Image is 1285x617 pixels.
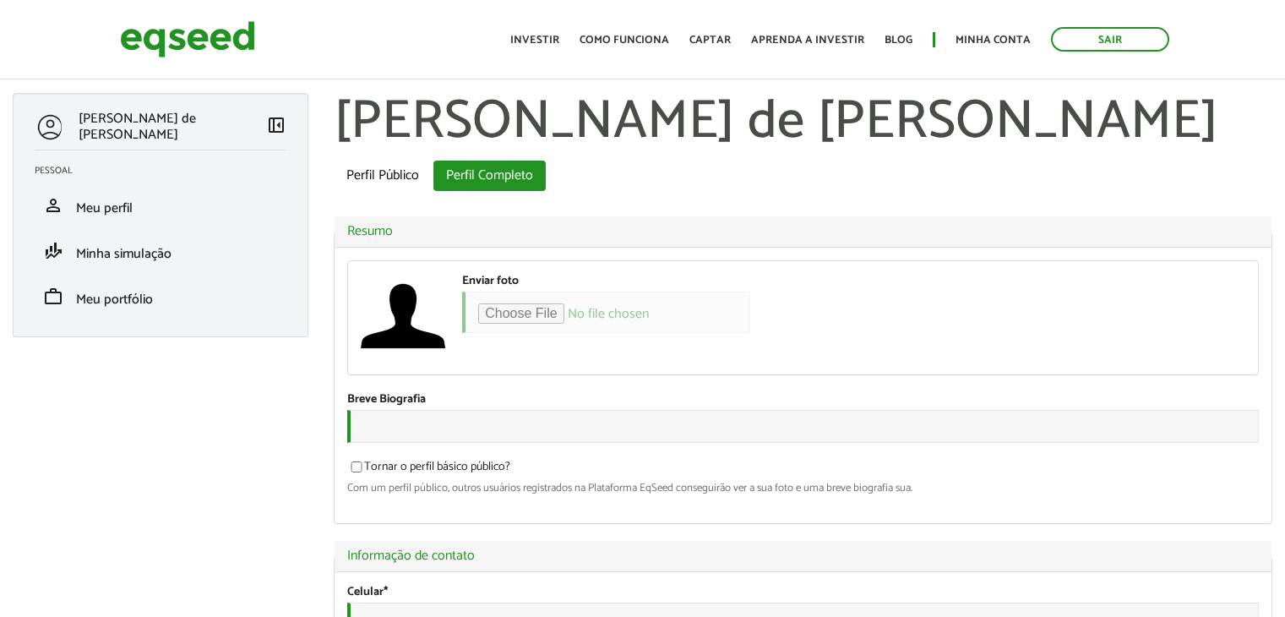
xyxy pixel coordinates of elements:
[885,35,912,46] a: Blog
[341,461,372,472] input: Tornar o perfil básico público?
[22,274,299,319] li: Meu portfólio
[462,276,519,287] label: Enviar foto
[76,243,172,265] span: Minha simulação
[510,35,559,46] a: Investir
[266,115,286,139] a: Colapsar menu
[76,288,153,311] span: Meu portfólio
[76,197,133,220] span: Meu perfil
[580,35,669,46] a: Como funciona
[79,111,267,143] p: [PERSON_NAME] de [PERSON_NAME]
[347,461,510,478] label: Tornar o perfil básico público?
[35,287,286,307] a: workMeu portfólio
[361,274,445,358] a: Ver perfil do usuário.
[334,161,432,191] a: Perfil Público
[361,274,445,358] img: Foto de Patrícia Marques de Paula
[347,483,1259,494] div: Com um perfil público, outros usuários registrados na Plataforma EqSeed conseguirão ver a sua fot...
[751,35,864,46] a: Aprenda a investir
[689,35,731,46] a: Captar
[433,161,546,191] a: Perfil Completo
[43,241,63,261] span: finance_mode
[35,195,286,216] a: personMeu perfil
[384,582,388,602] span: Este campo é obrigatório.
[22,183,299,228] li: Meu perfil
[22,228,299,274] li: Minha simulação
[956,35,1031,46] a: Minha conta
[334,93,1272,152] h1: [PERSON_NAME] de [PERSON_NAME]
[347,225,1259,238] a: Resumo
[35,166,299,176] h2: Pessoal
[347,587,388,598] label: Celular
[43,195,63,216] span: person
[120,17,255,62] img: EqSeed
[266,115,286,135] span: left_panel_close
[347,394,426,406] label: Breve Biografia
[347,549,1259,563] a: Informação de contato
[35,241,286,261] a: finance_modeMinha simulação
[43,287,63,307] span: work
[1051,27,1169,52] a: Sair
